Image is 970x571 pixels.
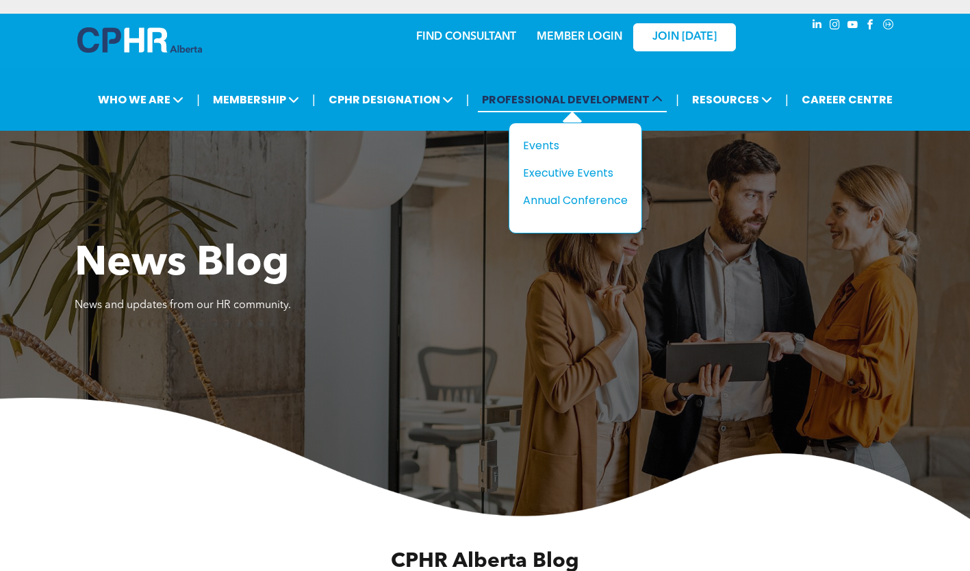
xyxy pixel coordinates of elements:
[688,87,776,112] span: RESOURCES
[523,164,617,181] div: Executive Events
[478,87,667,112] span: PROFESSIONAL DEVELOPMENT
[75,300,291,311] span: News and updates from our HR community.
[523,137,617,154] div: Events
[797,87,897,112] a: CAREER CENTRE
[881,17,896,36] a: Social network
[537,31,622,42] a: MEMBER LOGIN
[94,87,188,112] span: WHO WE ARE
[523,137,628,154] a: Events
[845,17,860,36] a: youtube
[785,86,789,114] li: |
[523,192,628,209] a: Annual Conference
[633,23,736,51] a: JOIN [DATE]
[828,17,843,36] a: instagram
[676,86,679,114] li: |
[523,164,628,181] a: Executive Events
[810,17,825,36] a: linkedin
[75,244,289,285] span: News Blog
[324,87,457,112] span: CPHR DESIGNATION
[466,86,470,114] li: |
[77,27,202,53] img: A blue and white logo for cp alberta
[523,192,617,209] div: Annual Conference
[863,17,878,36] a: facebook
[652,31,717,44] span: JOIN [DATE]
[312,86,316,114] li: |
[416,31,516,42] a: FIND CONSULTANT
[196,86,200,114] li: |
[209,87,303,112] span: MEMBERSHIP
